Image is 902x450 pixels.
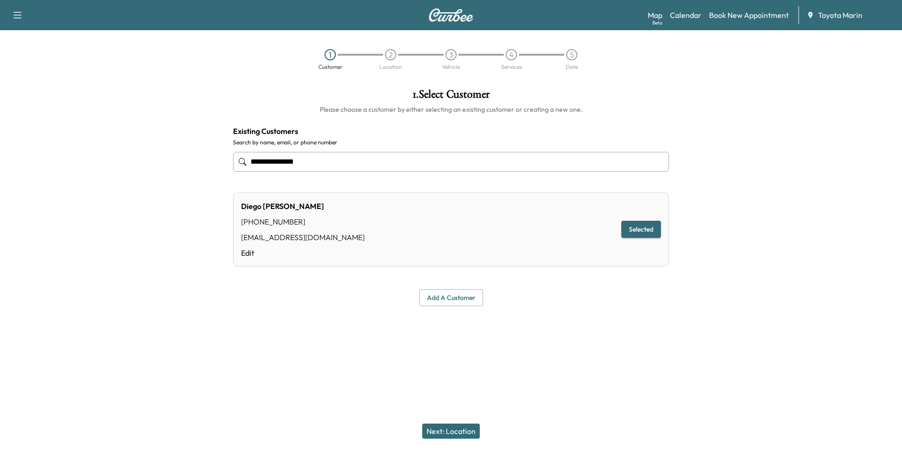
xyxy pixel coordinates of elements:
[233,105,669,114] h6: Please choose a customer by either selecting an existing customer or creating a new one.
[648,9,662,21] a: MapBeta
[670,9,702,21] a: Calendar
[501,64,522,70] div: Services
[652,19,662,26] div: Beta
[379,64,402,70] div: Location
[422,424,480,439] button: Next: Location
[325,49,336,60] div: 1
[233,89,669,105] h1: 1 . Select Customer
[506,49,517,60] div: 4
[241,216,365,227] div: [PHONE_NUMBER]
[709,9,789,21] a: Book New Appointment
[419,289,483,307] button: Add a customer
[621,221,661,238] button: Selected
[566,64,578,70] div: Date
[241,247,365,258] a: Edit
[233,125,669,137] h4: Existing Customers
[442,64,460,70] div: Vehicle
[445,49,457,60] div: 3
[241,232,365,243] div: [EMAIL_ADDRESS][DOMAIN_NAME]
[566,49,577,60] div: 5
[818,9,862,21] span: Toyota Marin
[233,139,669,146] label: Search by name, email, or phone number
[385,49,396,60] div: 2
[318,64,342,70] div: Customer
[428,8,474,22] img: Curbee Logo
[241,200,365,212] div: Diego [PERSON_NAME]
